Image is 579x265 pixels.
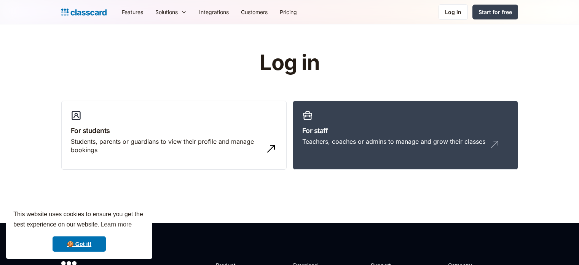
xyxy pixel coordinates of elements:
[302,137,485,146] div: Teachers, coaches or admins to manage and grow their classes
[155,8,178,16] div: Solutions
[479,8,512,16] div: Start for free
[116,3,149,21] a: Features
[302,125,509,136] h3: For staff
[61,101,287,170] a: For studentsStudents, parents or guardians to view their profile and manage bookings
[193,3,235,21] a: Integrations
[53,236,106,252] a: dismiss cookie message
[439,4,468,20] a: Log in
[13,210,145,230] span: This website uses cookies to ensure you get the best experience on our website.
[235,3,274,21] a: Customers
[71,125,277,136] h3: For students
[293,101,518,170] a: For staffTeachers, coaches or admins to manage and grow their classes
[274,3,303,21] a: Pricing
[61,7,107,18] a: Logo
[445,8,461,16] div: Log in
[149,3,193,21] div: Solutions
[71,137,262,154] div: Students, parents or guardians to view their profile and manage bookings
[472,5,518,19] a: Start for free
[6,202,152,259] div: cookieconsent
[169,51,410,75] h1: Log in
[99,219,133,230] a: learn more about cookies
